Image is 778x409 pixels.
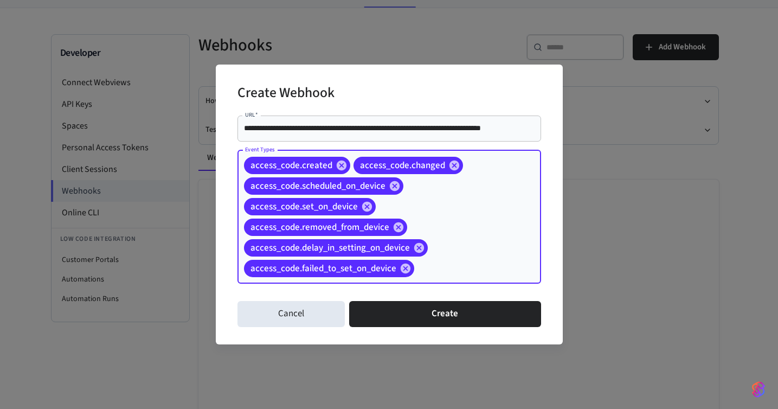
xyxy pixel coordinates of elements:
div: access_code.created [244,157,350,174]
button: Create [349,301,541,327]
button: Cancel [237,301,345,327]
span: access_code.delay_in_setting_on_device [244,242,416,253]
div: access_code.failed_to_set_on_device [244,260,414,277]
span: access_code.failed_to_set_on_device [244,263,403,274]
div: access_code.delay_in_setting_on_device [244,239,428,257]
img: SeamLogoGradient.69752ec5.svg [752,381,765,398]
label: URL [245,111,258,119]
span: access_code.created [244,160,339,171]
div: access_code.scheduled_on_device [244,177,403,195]
span: access_code.removed_from_device [244,222,396,233]
div: access_code.set_on_device [244,198,376,215]
div: access_code.removed_from_device [244,219,407,236]
div: access_code.changed [353,157,463,174]
span: access_code.scheduled_on_device [244,181,392,191]
span: access_code.set_on_device [244,201,364,212]
label: Event Types [245,145,275,154]
span: access_code.changed [353,160,452,171]
h2: Create Webhook [237,78,335,111]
